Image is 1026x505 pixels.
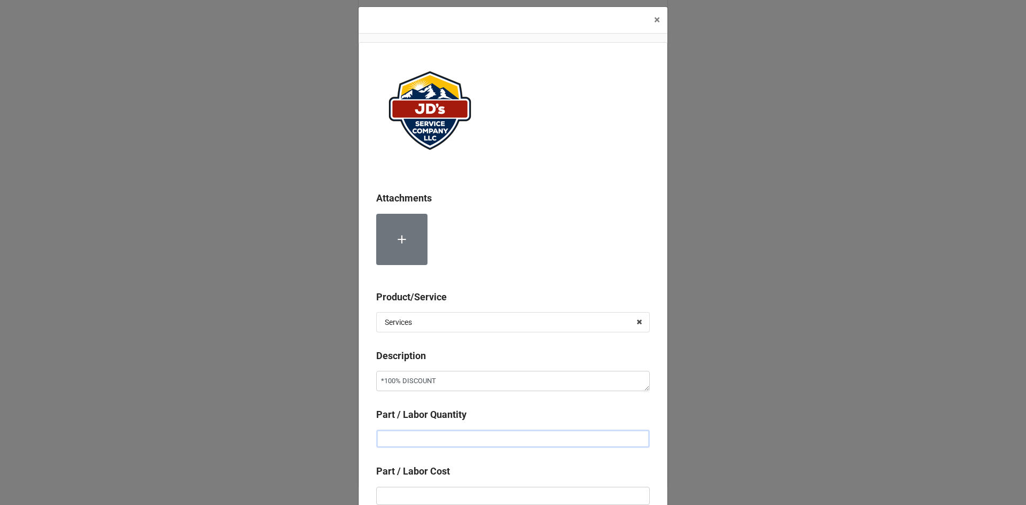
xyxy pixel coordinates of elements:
label: Part / Labor Cost [376,464,450,479]
textarea: *100% DISCOUNT [376,371,650,391]
span: × [654,13,660,26]
div: Services [385,318,412,326]
label: Product/Service [376,290,447,305]
label: Part / Labor Quantity [376,407,467,422]
label: Description [376,348,426,363]
label: Attachments [376,191,432,206]
img: user-attachments%2Flegacy%2Fextension-attachments%2FePqffAuANl%2FJDServiceCoLogo_website.png [376,60,483,161]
